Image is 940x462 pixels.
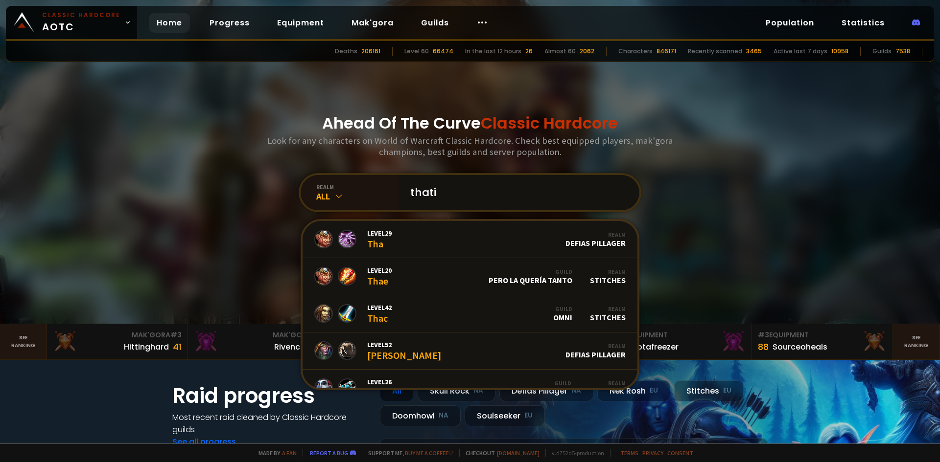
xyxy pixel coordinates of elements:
div: Deaths [335,47,357,56]
div: Hittinghard [124,341,169,353]
a: Classic HardcoreAOTC [6,6,137,39]
div: Doomhowl [380,405,461,426]
a: Level26ThacyGuildCrossroads GmbHRealmNek'Rosh [303,370,637,407]
span: v. d752d5 - production [545,449,604,457]
span: Checkout [459,449,540,457]
div: Stitches [590,305,626,322]
a: a fan [282,449,297,457]
small: NA [439,411,448,420]
a: Population [758,13,822,33]
span: Support me, [362,449,453,457]
a: Seeranking [893,324,940,359]
div: Mak'Gora [194,330,323,340]
div: All [316,191,399,202]
small: EU [723,386,731,396]
div: Guild [500,379,571,387]
div: Soulseeker [465,405,545,426]
div: Realm [590,305,626,312]
a: Privacy [642,449,663,457]
div: Tha [367,229,392,250]
div: 2062 [580,47,594,56]
a: Level29ThaRealmDefias Pillager [303,221,637,258]
h4: Most recent raid cleaned by Classic Hardcore guilds [172,411,368,436]
div: Guilds [872,47,892,56]
span: Level 29 [367,229,392,238]
a: Report a bug [310,449,348,457]
div: Defias Pillager [565,342,626,359]
div: Sourceoheals [773,341,827,353]
span: Level 20 [367,266,392,275]
span: Classic Hardcore [481,112,618,134]
a: Terms [620,449,638,457]
div: Nek'Rosh [597,380,670,401]
div: realm [316,183,399,191]
div: Thacy [367,377,393,398]
div: [PERSON_NAME] [367,340,441,361]
div: 10958 [831,47,848,56]
span: # 3 [758,330,769,340]
div: 88 [758,340,769,353]
a: Equipment [269,13,332,33]
a: [DOMAIN_NAME] [497,449,540,457]
a: Statistics [834,13,893,33]
div: Rivench [274,341,305,353]
a: Mak'gora [344,13,401,33]
div: Pero la quería tanto [489,268,572,285]
small: EU [650,386,658,396]
a: Progress [202,13,258,33]
div: In the last 12 hours [465,47,521,56]
a: Level42ThacGuildOmniRealmStitches [303,295,637,332]
div: Omni [553,305,572,322]
a: See all progress [172,436,236,447]
div: Defias Pillager [499,380,593,401]
h3: Look for any characters on World of Warcraft Classic Hardcore. Check best equipped players, mak'g... [263,135,677,157]
a: Consent [667,449,693,457]
h1: Raid progress [172,380,368,411]
small: NA [473,386,483,396]
div: Recently scanned [688,47,742,56]
input: Search a character... [404,175,628,210]
div: Stitches [590,268,626,285]
div: Defias Pillager [565,231,626,248]
a: Level20ThaeGuildPero la quería tantoRealmStitches [303,258,637,295]
span: # 3 [170,330,182,340]
div: 7538 [895,47,910,56]
div: Realm [589,379,626,387]
div: Characters [618,47,653,56]
a: Level52[PERSON_NAME]RealmDefias Pillager [303,332,637,370]
div: Crossroads GmbH [500,379,571,396]
div: 3465 [746,47,762,56]
div: Stitches [674,380,744,401]
div: All [380,380,414,401]
div: Active last 7 days [774,47,827,56]
span: Level 26 [367,377,393,386]
div: Realm [565,342,626,350]
a: #3Equipment88Sourceoheals [752,324,893,359]
div: 26 [525,47,533,56]
div: 846171 [657,47,676,56]
h1: Ahead Of The Curve [322,111,618,135]
span: AOTC [42,11,120,34]
div: Guild [489,268,572,275]
div: Notafreezer [632,341,679,353]
div: Equipment [617,330,746,340]
a: Guilds [413,13,457,33]
div: Almost 60 [544,47,576,56]
a: Buy me a coffee [405,449,453,457]
div: 66474 [433,47,453,56]
div: Realm [590,268,626,275]
a: #2Equipment88Notafreezer [611,324,752,359]
div: Nek'Rosh [589,379,626,396]
span: Level 52 [367,340,441,349]
div: Equipment [758,330,887,340]
small: Classic Hardcore [42,11,120,20]
div: Mak'Gora [53,330,182,340]
a: Mak'Gora#3Hittinghard41 [47,324,188,359]
small: EU [524,411,533,420]
div: Skull Rock [418,380,495,401]
span: Level 42 [367,303,392,312]
div: Thae [367,266,392,287]
a: Mak'Gora#2Rivench100 [188,324,329,359]
small: NA [571,386,581,396]
div: Thac [367,303,392,324]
